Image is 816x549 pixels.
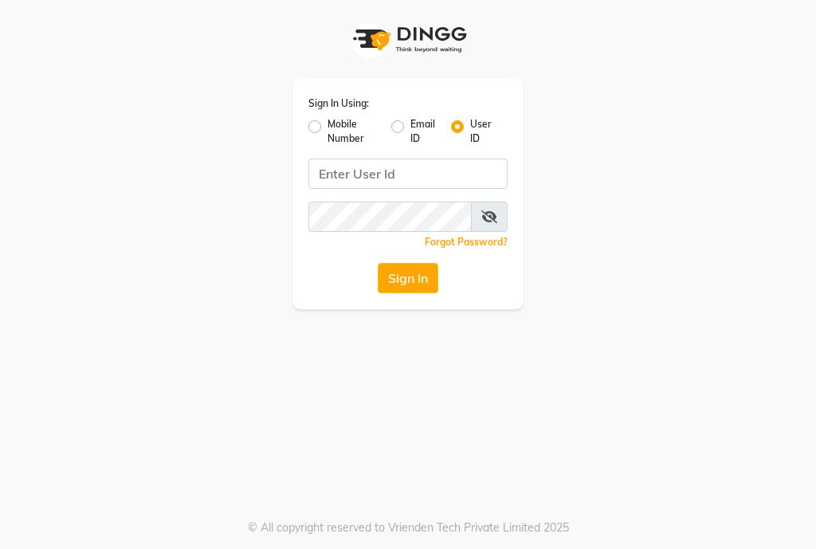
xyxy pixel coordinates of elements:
label: Mobile Number [328,117,379,146]
img: logo1.svg [344,16,472,63]
input: Username [308,202,472,232]
a: Forgot Password? [425,236,508,248]
label: Email ID [410,117,437,146]
input: Username [308,159,508,189]
button: Sign In [378,263,438,293]
label: Sign In Using: [308,96,369,111]
label: User ID [470,117,495,146]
